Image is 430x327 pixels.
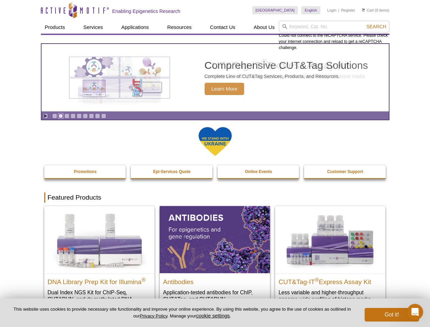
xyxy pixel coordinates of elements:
p: Less variable and higher-throughput genome-wide profiling of histone marks​. [278,289,382,303]
span: Search [366,24,386,29]
a: All Antibodies Antibodies Application-tested antibodies for ChIP, CUT&Tag, and CUT&RUN. [160,206,270,309]
h2: Enabling Epigenetics Research [112,8,180,14]
a: Go to slide 8 [95,113,100,119]
a: Go to slide 5 [77,113,82,119]
button: Search [364,24,388,30]
input: Keyword, Cat. No. [279,21,389,32]
strong: Promotions [74,169,97,174]
a: English [301,6,320,14]
a: Go to slide 2 [58,113,63,119]
a: Privacy Policy [140,313,167,318]
img: All Antibodies [160,206,270,273]
img: We Stand With Ukraine [198,126,232,157]
sup: ® [315,277,319,282]
li: (0 items) [362,6,389,14]
strong: Epi-Services Quote [153,169,191,174]
h2: Antibodies [163,275,267,285]
a: Go to slide 6 [83,113,88,119]
p: This website uses cookies to provide necessary site functionality and improve your online experie... [11,306,353,319]
h2: Featured Products [44,192,386,203]
iframe: Intercom live chat [407,304,423,320]
a: Go to slide 3 [64,113,69,119]
a: Go to slide 1 [52,113,57,119]
a: Cart [362,8,374,13]
h2: DNA Library Prep Kit for Illumina [48,275,151,285]
button: cookie settings [196,313,230,318]
div: Could not connect to the reCAPTCHA service. Please check your internet connection and reload to g... [279,21,389,51]
p: Dual Index NGS Kit for ChIP-Seq, CUT&RUN, and ds methylated DNA assays. [48,289,151,310]
img: DNA Library Prep Kit for Illumina [44,206,155,273]
a: Go to slide 7 [89,113,94,119]
sup: ® [142,277,146,282]
strong: Online Events [245,169,272,174]
img: Your Cart [362,8,365,12]
a: Online Events [218,165,300,178]
a: Contact Us [206,21,239,34]
a: Customer Support [304,165,386,178]
a: Toggle autoplay [43,113,48,119]
a: Register [341,8,355,13]
a: DNA Library Prep Kit for Illumina DNA Library Prep Kit for Illumina® Dual Index NGS Kit for ChIP-... [44,206,155,316]
h2: CUT&Tag-IT Express Assay Kit [278,275,382,285]
a: Applications [117,21,153,34]
a: Products [41,21,69,34]
p: Application-tested antibodies for ChIP, CUT&Tag, and CUT&RUN. [163,289,267,303]
a: Go to slide 4 [70,113,76,119]
a: Promotions [44,165,127,178]
a: Services [79,21,107,34]
img: CUT&Tag-IT® Express Assay Kit [275,206,385,273]
button: Got it! [365,308,419,322]
a: About Us [250,21,279,34]
a: [GEOGRAPHIC_DATA] [252,6,298,14]
a: Epi-Services Quote [131,165,213,178]
a: CUT&Tag-IT® Express Assay Kit CUT&Tag-IT®Express Assay Kit Less variable and higher-throughput ge... [275,206,385,309]
a: Login [327,8,336,13]
a: Resources [163,21,196,34]
li: | [338,6,339,14]
a: Go to slide 9 [101,113,106,119]
strong: Customer Support [327,169,363,174]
